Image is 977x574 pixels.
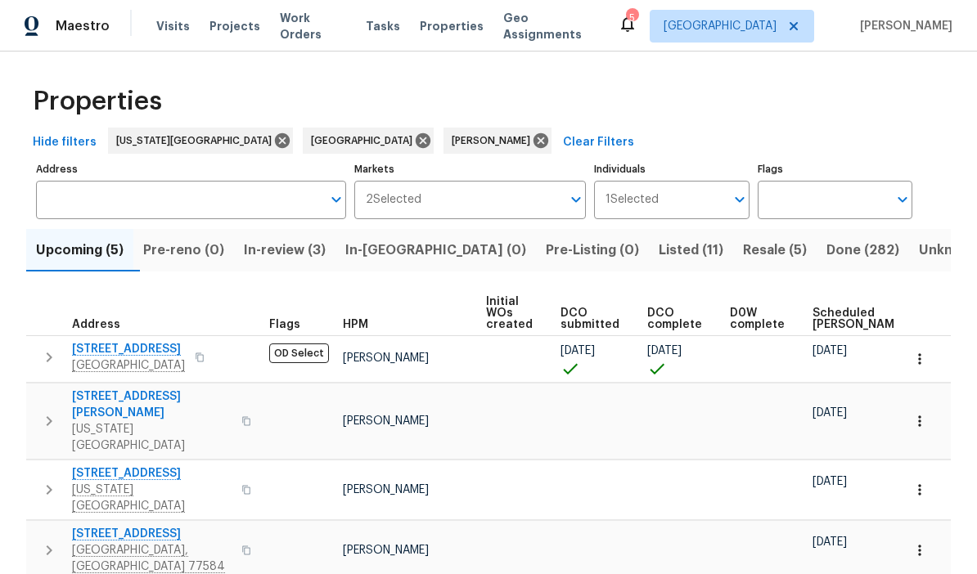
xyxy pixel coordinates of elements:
span: DCO complete [647,307,702,330]
button: Clear Filters [556,128,641,158]
span: Listed (11) [659,239,723,262]
span: OD Select [269,343,329,363]
span: [DATE] [561,345,595,357]
span: [PERSON_NAME] [343,484,429,496]
div: [PERSON_NAME] [443,128,552,154]
span: Scheduled [PERSON_NAME] [813,307,905,330]
span: Maestro [56,18,110,34]
button: Open [325,188,348,211]
span: [PERSON_NAME] [343,545,429,556]
span: [PERSON_NAME] [343,415,429,427]
span: Flags [269,319,300,330]
button: Open [565,188,588,211]
span: 1 Selected [606,193,659,207]
span: Work Orders [280,10,346,43]
button: Hide filters [26,128,103,158]
span: Tasks [366,20,400,32]
span: Pre-reno (0) [143,239,224,262]
span: Projects [209,18,260,34]
span: Hide filters [33,132,97,153]
span: In-review (3) [244,239,326,262]
span: [STREET_ADDRESS][PERSON_NAME] [72,388,232,421]
div: 5 [626,10,637,26]
label: Flags [758,164,912,174]
span: [DATE] [813,407,847,419]
span: DCO submitted [561,307,619,330]
span: Pre-Listing (0) [546,239,639,262]
span: D0W complete [730,307,785,330]
span: [DATE] [813,536,847,548]
span: 2 Selected [366,193,421,207]
button: Open [728,188,751,211]
span: Clear Filters [563,132,634,153]
span: Properties [33,93,162,110]
span: Address [72,319,120,330]
span: Upcoming (5) [36,239,124,262]
span: HPM [343,319,368,330]
span: [DATE] [813,476,847,487]
span: [US_STATE][GEOGRAPHIC_DATA] [72,421,232,454]
div: [US_STATE][GEOGRAPHIC_DATA] [108,128,293,154]
span: [GEOGRAPHIC_DATA] [311,132,419,149]
span: Done (282) [826,239,899,262]
label: Markets [354,164,587,174]
span: [US_STATE][GEOGRAPHIC_DATA] [116,132,278,149]
span: [PERSON_NAME] [343,352,429,364]
span: Properties [420,18,484,34]
span: [GEOGRAPHIC_DATA] [664,18,777,34]
div: [GEOGRAPHIC_DATA] [303,128,434,154]
span: [PERSON_NAME] [452,132,537,149]
label: Individuals [594,164,749,174]
span: [PERSON_NAME] [853,18,952,34]
span: Visits [156,18,190,34]
label: Address [36,164,346,174]
span: Geo Assignments [503,10,598,43]
span: [DATE] [647,345,682,357]
span: Resale (5) [743,239,807,262]
button: Open [891,188,914,211]
span: In-[GEOGRAPHIC_DATA] (0) [345,239,526,262]
span: Initial WOs created [486,296,533,330]
span: [DATE] [813,345,847,357]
